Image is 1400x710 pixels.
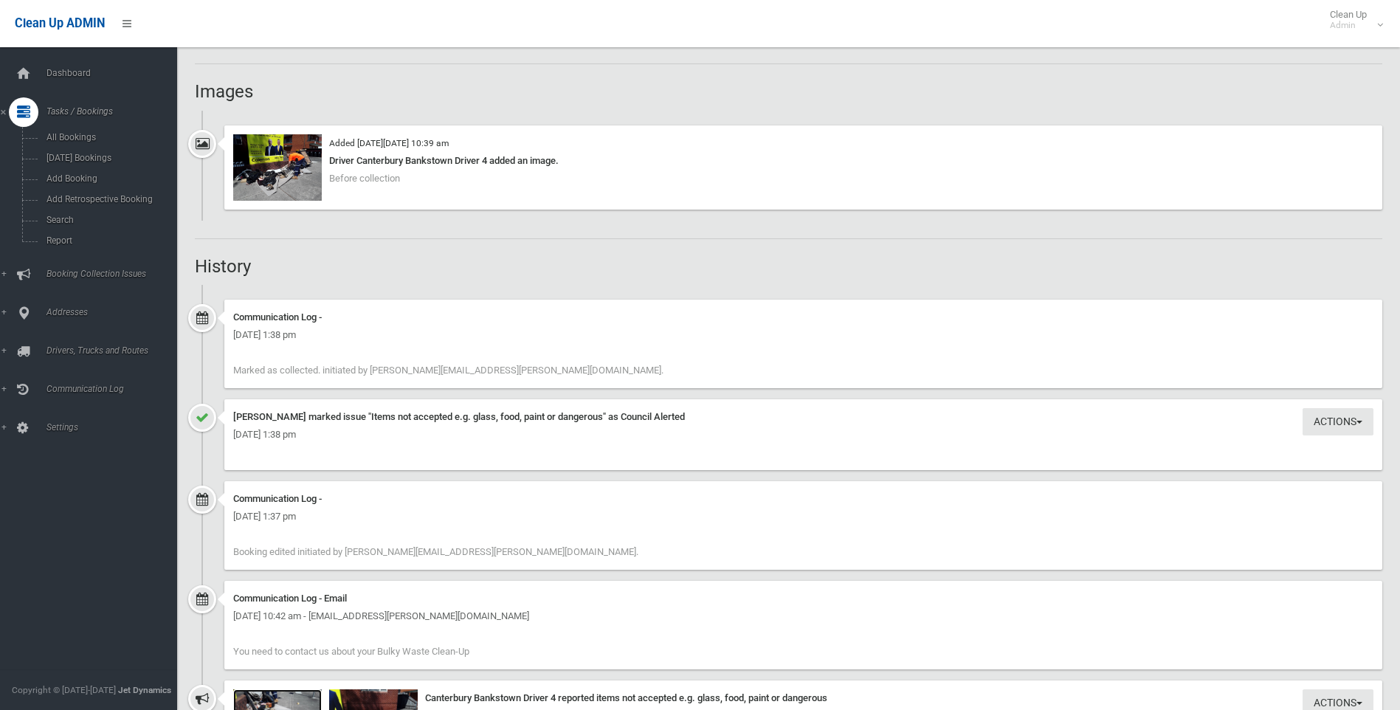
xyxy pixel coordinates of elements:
[233,607,1373,625] div: [DATE] 10:42 am - [EMAIL_ADDRESS][PERSON_NAME][DOMAIN_NAME]
[42,235,176,246] span: Report
[329,173,400,184] span: Before collection
[329,138,449,148] small: Added [DATE][DATE] 10:39 am
[42,345,188,356] span: Drivers, Trucks and Routes
[233,326,1373,344] div: [DATE] 1:38 pm
[42,384,188,394] span: Communication Log
[1330,20,1367,31] small: Admin
[42,307,188,317] span: Addresses
[233,426,1373,444] div: [DATE] 1:38 pm
[233,546,638,557] span: Booking edited initiated by [PERSON_NAME][EMAIL_ADDRESS][PERSON_NAME][DOMAIN_NAME].
[233,408,1373,426] div: [PERSON_NAME] marked issue "Items not accepted e.g. glass, food, paint or dangerous" as Council A...
[233,590,1373,607] div: Communication Log - Email
[195,82,1382,101] h2: Images
[42,132,176,142] span: All Bookings
[42,215,176,225] span: Search
[233,689,1373,707] div: Canterbury Bankstown Driver 4 reported items not accepted e.g. glass, food, paint or dangerous
[233,309,1373,326] div: Communication Log -
[42,68,188,78] span: Dashboard
[233,152,1373,170] div: Driver Canterbury Bankstown Driver 4 added an image.
[118,685,171,695] strong: Jet Dynamics
[42,106,188,117] span: Tasks / Bookings
[1323,9,1382,31] span: Clean Up
[42,153,176,163] span: [DATE] Bookings
[42,173,176,184] span: Add Booking
[42,269,188,279] span: Booking Collection Issues
[15,16,105,30] span: Clean Up ADMIN
[233,490,1373,508] div: Communication Log -
[233,365,663,376] span: Marked as collected. initiated by [PERSON_NAME][EMAIL_ADDRESS][PERSON_NAME][DOMAIN_NAME].
[195,257,1382,276] h2: History
[233,646,469,657] span: You need to contact us about your Bulky Waste Clean-Up
[1303,408,1373,435] button: Actions
[42,422,188,432] span: Settings
[233,134,322,201] img: 2025-10-0310.38.546507744743684243008.jpg
[42,194,176,204] span: Add Retrospective Booking
[12,685,116,695] span: Copyright © [DATE]-[DATE]
[233,508,1373,525] div: [DATE] 1:37 pm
